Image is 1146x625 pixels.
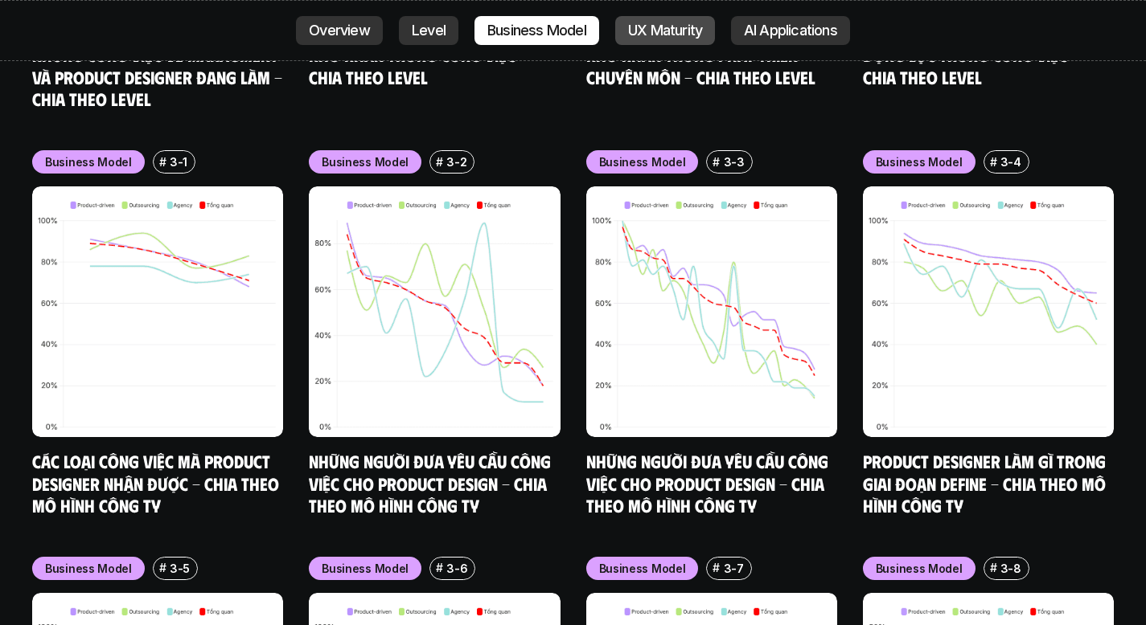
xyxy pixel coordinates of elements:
[724,153,745,170] p: 3-3
[309,22,370,39] p: Overview
[296,16,383,45] a: Overview
[170,560,190,577] p: 3-5
[599,153,686,170] p: Business Model
[713,562,720,574] h6: #
[876,560,963,577] p: Business Model
[1000,560,1021,577] p: 3-8
[159,156,166,168] h6: #
[170,153,187,170] p: 3-1
[399,16,458,45] a: Level
[615,16,715,45] a: UX Maturity
[876,153,963,170] p: Business Model
[863,43,1083,88] a: Động lực trong công việc - Chia theo Level
[32,450,283,516] a: Các loại công việc mà Product Designer nhận được - Chia theo mô hình công ty
[309,450,555,516] a: Những người đưa yêu cầu công việc cho Product Design - Chia theo mô hình công ty
[731,16,850,45] a: AI Applications
[586,43,815,88] a: Khó khăn trong phát triển chuyên môn - Chia theo level
[446,153,466,170] p: 3-2
[990,156,997,168] h6: #
[744,22,837,39] p: AI Applications
[724,560,744,577] p: 3-7
[159,562,166,574] h6: #
[628,22,702,39] p: UX Maturity
[1000,153,1021,170] p: 3-4
[436,562,443,574] h6: #
[45,153,132,170] p: Business Model
[586,450,832,516] a: Những người đưa yêu cầu công việc cho Product Design - Chia theo mô hình công ty
[474,16,599,45] a: Business Model
[322,560,409,577] p: Business Model
[32,43,286,109] a: Những công việc về Managment và Product Designer đang làm - Chia theo Level
[863,450,1110,516] a: Product Designer làm gì trong giai đoạn Define - Chia theo mô hình công ty
[412,22,446,39] p: Level
[309,43,532,88] a: Khó khăn trong công việc - Chia theo Level
[322,153,409,170] p: Business Model
[599,560,686,577] p: Business Model
[446,560,467,577] p: 3-6
[990,562,997,574] h6: #
[436,156,443,168] h6: #
[487,22,586,39] p: Business Model
[713,156,720,168] h6: #
[45,560,132,577] p: Business Model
